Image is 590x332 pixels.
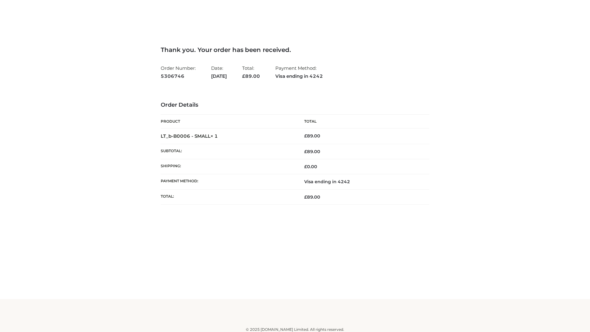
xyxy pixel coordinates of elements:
th: Total: [161,189,295,204]
h3: Thank you. Your order has been received. [161,46,429,53]
span: £ [304,149,307,154]
td: Visa ending in 4242 [295,174,429,189]
span: 89.00 [304,149,320,154]
th: Shipping: [161,159,295,174]
li: Date: [211,63,227,81]
bdi: 89.00 [304,133,320,139]
th: Product [161,115,295,128]
span: £ [304,133,307,139]
th: Payment method: [161,174,295,189]
li: Order Number: [161,63,196,81]
li: Total: [242,63,260,81]
span: 89.00 [304,194,320,200]
strong: 5306746 [161,72,196,80]
span: £ [242,73,245,79]
strong: Visa ending in 4242 [275,72,323,80]
th: Subtotal: [161,144,295,159]
h3: Order Details [161,102,429,109]
span: £ [304,194,307,200]
bdi: 0.00 [304,164,317,169]
th: Total [295,115,429,128]
li: Payment Method: [275,63,323,81]
strong: [DATE] [211,72,227,80]
span: 89.00 [242,73,260,79]
span: £ [304,164,307,169]
strong: × 1 [210,133,218,139]
strong: LT_b-B0006 - SMALL [161,133,218,139]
